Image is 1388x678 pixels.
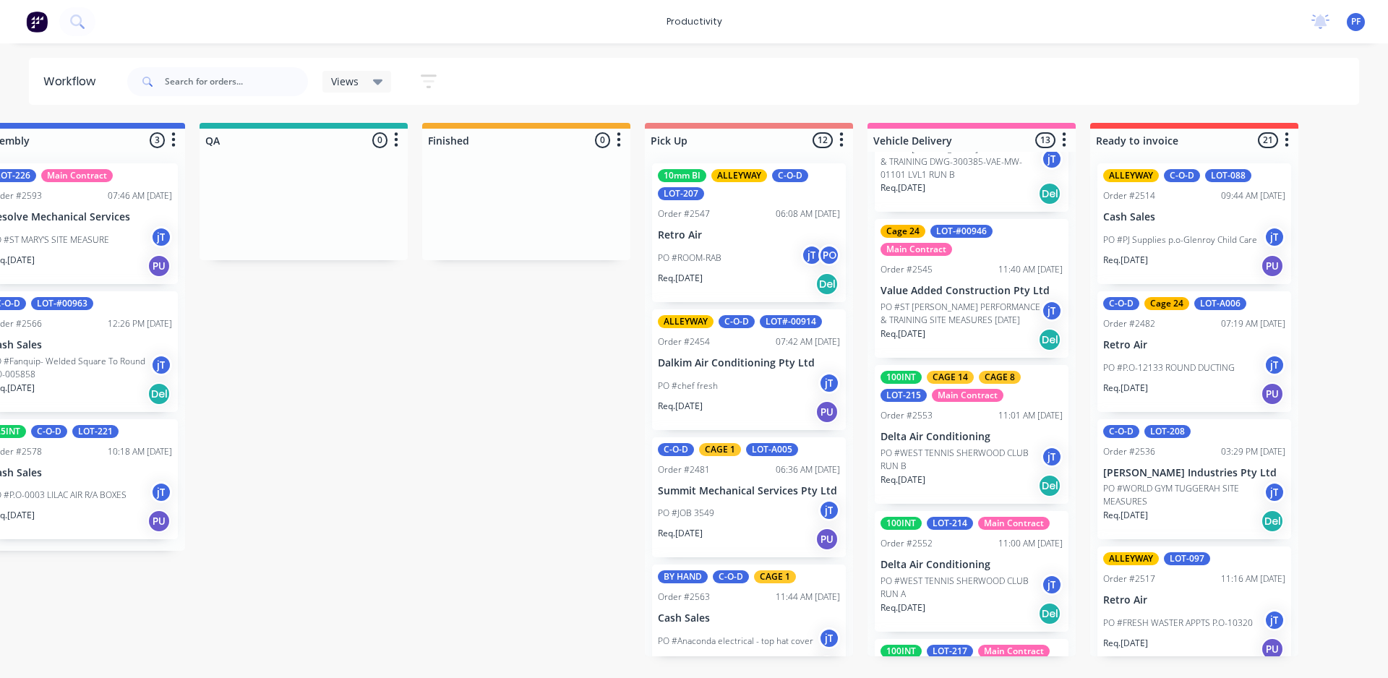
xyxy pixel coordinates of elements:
div: LOT-215 [881,389,927,402]
div: C-O-D [1103,425,1139,438]
div: 07:19 AM [DATE] [1221,317,1285,330]
div: PU [147,254,171,278]
div: ALLEYWAYC-O-DLOT#-00914Order #245407:42 AM [DATE]Dalkim Air Conditioning Pty LtdPO #chef freshjTR... [652,309,846,430]
div: PU [1261,638,1284,661]
div: Del [1038,328,1061,351]
div: jT [1041,300,1063,322]
div: jT [801,244,823,266]
div: jT [1264,481,1285,503]
div: 06:08 AM [DATE] [776,207,840,220]
div: LOT-214 [927,517,973,530]
div: ALLEYWAY [658,315,714,328]
div: Main Contract [978,645,1050,658]
div: LOT-221 [72,425,119,438]
div: 10mm BI [658,169,706,182]
div: jT [150,226,172,248]
span: Views [331,74,359,89]
div: Order #2481 [658,463,710,476]
div: 100INT [881,517,922,530]
div: 12:26 PM [DATE] [108,317,172,330]
div: CAGE 1 [754,570,796,583]
div: 100INTCAGE 14CAGE 8LOT-215Main ContractOrder #255311:01 AM [DATE]Delta Air ConditioningPO #WEST T... [875,365,1068,504]
div: 11:01 AM [DATE] [998,409,1063,422]
div: PU [815,400,839,424]
div: C-O-DLOT-208Order #253603:29 PM [DATE][PERSON_NAME] Industries Pty LtdPO #WORLD GYM TUGGERAH SITE... [1097,419,1291,540]
div: LOT-097 [1164,552,1210,565]
div: jT [1264,354,1285,376]
p: PO #Anaconda electrical - top hat cover [658,635,813,648]
div: LOT-088 [1205,169,1251,182]
div: ALLEYWAY [1103,552,1159,565]
div: Workflow [43,73,103,90]
p: PO #P.O-12133 ROUND DUCTING [1103,361,1235,374]
div: 09:44 AM [DATE] [1221,189,1285,202]
div: PO [818,244,840,266]
div: C-O-D [31,425,67,438]
div: Del [1038,602,1061,625]
div: jT [818,372,840,394]
p: Req. [DATE] [658,655,703,668]
div: 11:44 AM [DATE] [776,591,840,604]
div: jT [1041,574,1063,596]
div: LOT-#00946 [930,225,993,238]
div: CAGE 8 [979,371,1021,384]
div: jT [1041,446,1063,468]
div: PU [1261,254,1284,278]
p: Delta Air Conditioning [881,559,1063,571]
p: PO #ROOM-RAB [658,252,721,265]
div: jT [818,627,840,649]
p: Req. [DATE] [881,473,925,486]
div: 10:18 AM [DATE] [108,445,172,458]
input: Search for orders... [165,67,308,96]
div: Order #2536 [1103,445,1155,458]
p: PO #chef fresh [658,379,718,392]
div: LOT-208 [1144,425,1191,438]
p: PO #FRESH WASTER APPTS P.O-10320 [1103,617,1253,630]
div: Del [147,382,171,405]
p: Value Added Construction Pty Ltd [881,285,1063,297]
div: Order #2553 [881,409,933,422]
p: Req. [DATE] [1103,382,1148,395]
div: C-O-D [719,315,755,328]
div: Main Contract [932,389,1003,402]
p: Req. [DATE] [881,327,925,340]
p: Req. [DATE] [881,181,925,194]
p: Cash Sales [658,612,840,625]
div: Del [1038,474,1061,497]
p: Req. [DATE] [1103,509,1148,522]
p: [PERSON_NAME] Industries Pty Ltd [1103,467,1285,479]
div: jT [1264,226,1285,248]
div: 100INTLOT-214Main ContractOrder #255211:00 AM [DATE]Delta Air ConditioningPO #WEST TENNIS SHERWOO... [875,511,1068,632]
p: Req. [DATE] [881,601,925,614]
div: productivity [659,11,729,33]
p: PO #WEST TENNIS SHERWOOD CLUB RUN A [881,575,1041,601]
div: 03:29 PM [DATE] [1221,445,1285,458]
div: ALLEYWAY [711,169,767,182]
p: PO #ST [PERSON_NAME] PERFORMANCE & TRAINING DWG-300385-VAE-MW-01101 LVL1 RUN B [881,142,1041,181]
div: Order #2563 [658,591,710,604]
div: C-O-DCage 24LOT-A006Order #248207:19 AM [DATE]Retro AirPO #P.O-12133 ROUND DUCTINGjTReq.[DATE]PU [1097,291,1291,412]
div: ALLEYWAY [1103,169,1159,182]
div: C-O-D [658,443,694,456]
div: 11:40 AM [DATE] [998,263,1063,276]
div: jT [1264,609,1285,631]
p: Dalkim Air Conditioning Pty Ltd [658,357,840,369]
div: ALLEYWAYLOT-097Order #251711:16 AM [DATE]Retro AirPO #FRESH WASTER APPTS P.O-10320jTReq.[DATE]PU [1097,546,1291,667]
p: PO #JOB 3549 [658,507,714,520]
p: Req. [DATE] [658,527,703,540]
div: PU [815,528,839,551]
p: PO #PJ Supplies p.o-Glenroy Child Care [1103,233,1257,246]
div: Cage 24LOT-#00946Main ContractOrder #254511:40 AM [DATE]Value Added Construction Pty LtdPO #ST [P... [875,219,1068,358]
p: PO #WORLD GYM TUGGERAH SITE MEASURES [1103,482,1264,508]
div: Order #2547 [658,207,710,220]
p: Delta Air Conditioning [881,431,1063,443]
p: Req. [DATE] [658,272,703,285]
div: Del [1261,510,1284,533]
div: C-O-D [1164,169,1200,182]
div: jT [150,481,172,503]
div: C-O-D [772,169,808,182]
div: ALLEYWAYC-O-DLOT-088Order #251409:44 AM [DATE]Cash SalesPO #PJ Supplies p.o-Glenroy Child CarejTR... [1097,163,1291,284]
p: PO #ST [PERSON_NAME] PERFORMANCE & TRAINING SITE MEASURES [DATE] [881,301,1041,327]
span: PF [1351,15,1361,28]
p: Req. [DATE] [658,400,703,413]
